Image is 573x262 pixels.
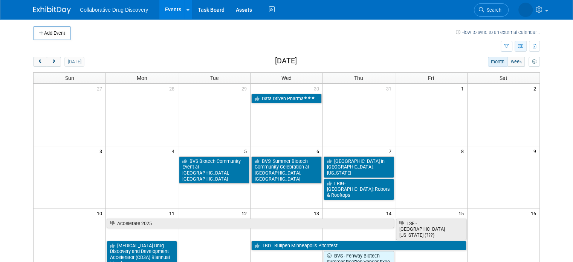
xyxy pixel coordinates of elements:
[313,208,322,218] span: 13
[460,146,467,156] span: 8
[460,84,467,93] span: 1
[179,156,249,184] a: BVS Biotech Community Event at [GEOGRAPHIC_DATA], [GEOGRAPHIC_DATA]
[474,3,509,17] a: Search
[385,84,395,93] span: 31
[47,57,61,67] button: next
[243,146,250,156] span: 5
[529,57,540,67] button: myCustomButton
[324,179,394,200] a: LRIG-[GEOGRAPHIC_DATA]: Robots & Rooftops
[532,60,536,64] i: Personalize Calendar
[533,146,539,156] span: 9
[96,84,105,93] span: 27
[500,75,507,81] span: Sat
[241,84,250,93] span: 29
[396,219,466,240] a: LSE - [GEOGRAPHIC_DATA][US_STATE] (???)
[251,156,322,184] a: BVS’ Summer Biotech Community Celebration at [GEOGRAPHIC_DATA], [GEOGRAPHIC_DATA]
[33,57,47,67] button: prev
[96,208,105,218] span: 10
[241,208,250,218] span: 12
[316,146,322,156] span: 6
[458,208,467,218] span: 15
[251,241,466,251] a: TBD - Bullpen Minneapolis Pitchfest
[99,146,105,156] span: 3
[518,3,533,17] img: Ralf Felsner
[275,57,297,65] h2: [DATE]
[210,75,219,81] span: Tue
[281,75,292,81] span: Wed
[107,219,394,228] a: Accelerate 2025
[168,84,178,93] span: 28
[488,57,508,67] button: month
[484,7,501,13] span: Search
[33,6,71,14] img: ExhibitDay
[313,84,322,93] span: 30
[354,75,363,81] span: Thu
[65,75,74,81] span: Sun
[324,156,394,178] a: [GEOGRAPHIC_DATA] in [GEOGRAPHIC_DATA], [US_STATE]
[137,75,147,81] span: Mon
[33,26,71,40] button: Add Event
[80,7,148,13] span: Collaborative Drug Discovery
[385,208,395,218] span: 14
[251,94,322,104] a: Data Driven Pharma
[456,29,540,35] a: How to sync to an external calendar...
[507,57,525,67] button: week
[530,208,539,218] span: 16
[428,75,434,81] span: Fri
[64,57,84,67] button: [DATE]
[533,84,539,93] span: 2
[388,146,395,156] span: 7
[171,146,178,156] span: 4
[168,208,178,218] span: 11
